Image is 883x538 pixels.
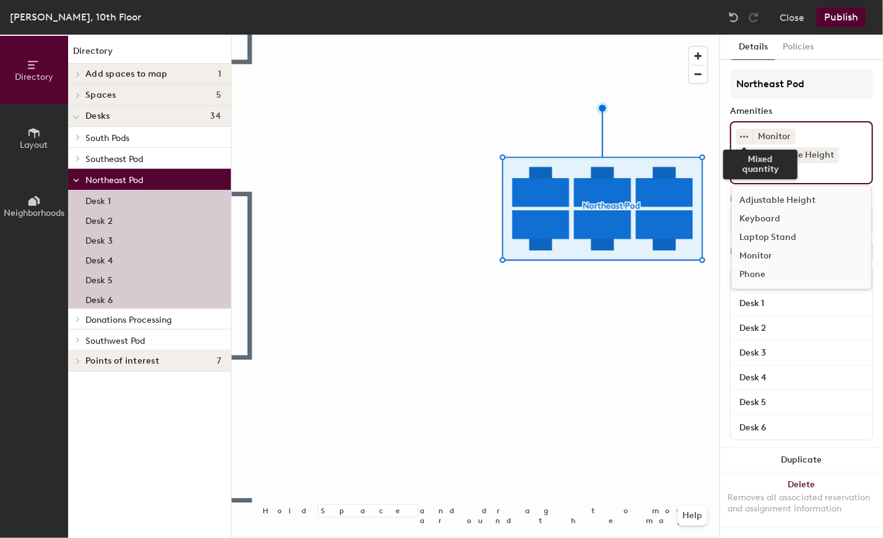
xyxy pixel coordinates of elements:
[85,111,110,121] span: Desks
[85,271,113,286] p: Desk 5
[732,228,871,247] div: Laptop Stand
[733,369,870,386] input: Unnamed desk
[743,149,746,162] span: 1
[730,194,873,204] div: Desk Type
[752,147,839,163] div: Adjustable Height
[733,344,870,362] input: Unnamed desk
[4,208,64,218] span: Neighborhoods
[85,133,129,143] span: South Pods
[730,247,754,257] div: Desks
[720,448,883,472] button: Duplicate
[85,252,113,266] p: Desk 4
[736,147,752,163] button: 1
[733,295,870,312] input: Unnamed desk
[728,492,876,515] div: Removes all associated reservation and assignment information
[216,90,221,100] span: 5
[732,247,871,265] div: Monitor
[85,315,172,325] span: Donations Processing
[730,106,873,116] div: Amenities
[218,69,221,79] span: 1
[732,191,871,210] div: Adjustable Height
[85,291,113,305] p: Desk 6
[210,111,221,121] span: 34
[10,9,141,25] div: [PERSON_NAME], 10th Floor
[85,336,145,346] span: Southwest Pod
[817,7,866,27] button: Publish
[733,320,870,337] input: Unnamed desk
[732,265,871,284] div: Phone
[732,210,871,228] div: Keyboard
[217,356,221,366] span: 7
[728,11,740,23] img: Undo
[720,472,883,527] button: DeleteRemoves all associated reservation and assignment information
[731,35,775,60] button: Details
[85,90,116,100] span: Spaces
[752,129,796,145] div: Monitor
[85,154,143,164] span: Southeast Pod
[733,394,870,411] input: Unnamed desk
[85,69,168,79] span: Add spaces to map
[85,212,113,226] p: Desk 2
[85,175,143,186] span: Northeast Pod
[730,209,873,231] button: Hoteled
[747,11,760,23] img: Redo
[15,72,53,82] span: Directory
[775,35,821,60] button: Policies
[677,506,707,526] button: Help
[20,140,48,150] span: Layout
[85,192,111,207] p: Desk 1
[85,232,113,246] p: Desk 3
[780,7,804,27] button: Close
[85,356,159,366] span: Points of interest
[68,45,231,64] h1: Directory
[733,419,870,436] input: Unnamed desk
